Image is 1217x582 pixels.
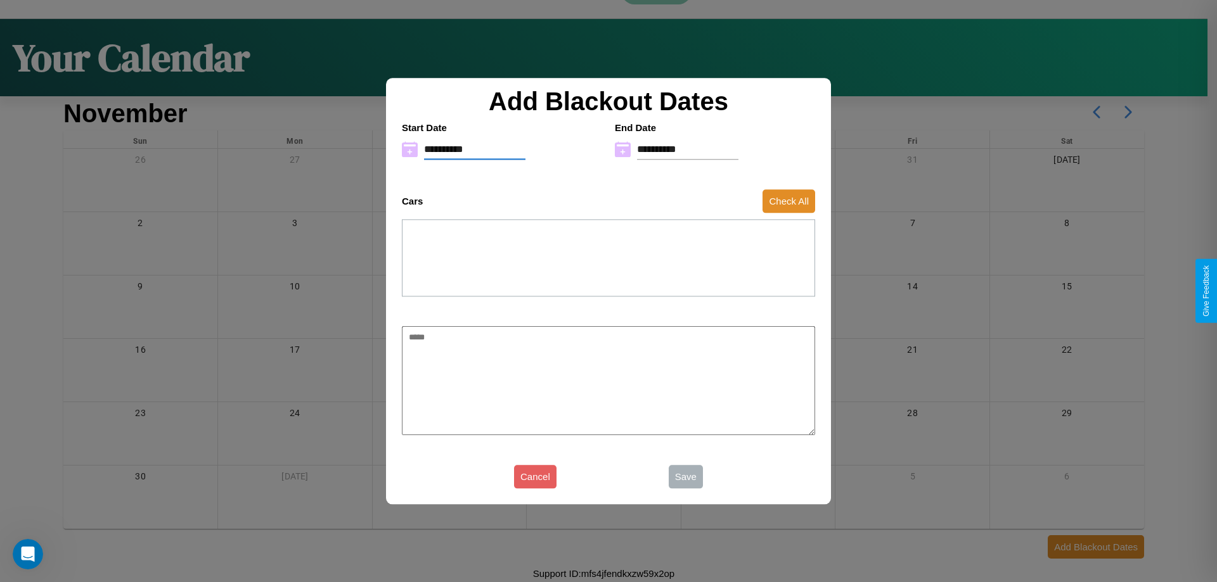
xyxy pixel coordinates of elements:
[396,87,821,116] h2: Add Blackout Dates
[402,196,423,206] h4: Cars
[514,465,557,488] button: Cancel
[402,122,602,133] h4: Start Date
[1202,265,1211,317] div: Give Feedback
[669,465,703,488] button: Save
[615,122,815,133] h4: End Date
[763,189,815,213] button: Check All
[13,539,43,569] iframe: Intercom live chat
